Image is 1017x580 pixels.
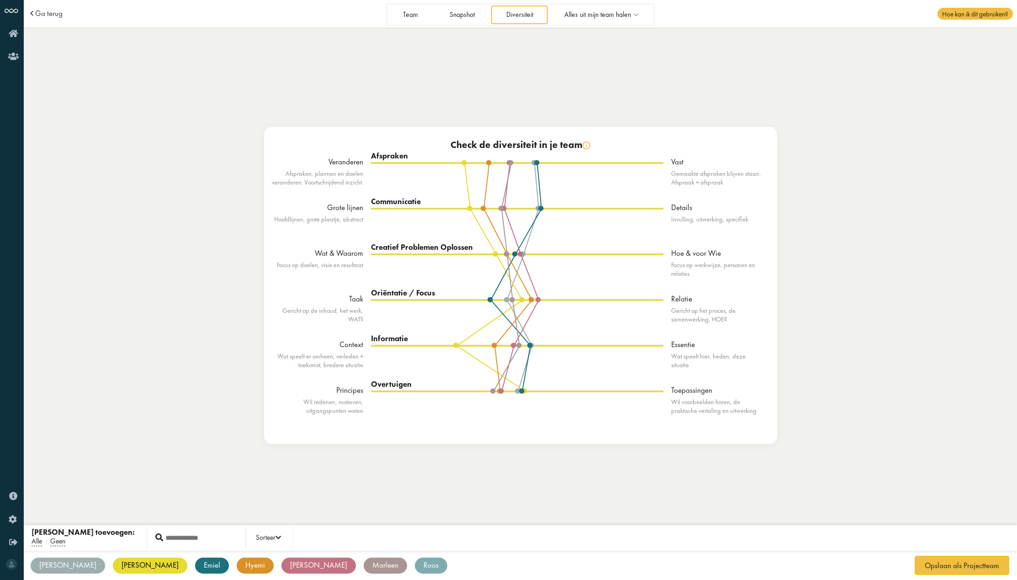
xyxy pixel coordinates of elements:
[31,558,105,574] div: [PERSON_NAME]
[583,142,590,149] img: info.svg
[415,558,447,574] div: Roos
[35,10,63,17] a: Ga terug
[272,215,363,224] div: Hoofdlijnen, grote plaatje, abstract
[371,242,663,253] div: Creatief Problemen Oplossen
[388,5,433,24] a: Team
[938,8,1012,20] span: Hoe kan ik dit gebruiken?
[272,261,363,269] div: Focus op doelen, visie en resultaat
[915,556,1010,575] button: Opslaan als Projectteam
[272,385,363,396] div: Principes
[272,157,363,168] div: Veranderen
[671,306,763,324] div: Gericht op het proces, de samenwerking, HOE?
[272,294,363,305] div: Taak
[434,5,489,24] a: Snapshot
[272,139,769,151] div: Check de diversiteit in je team
[671,202,763,213] div: Details
[195,558,229,574] div: Emiel
[32,527,135,538] div: [PERSON_NAME] toevoegen:
[371,379,663,390] div: Overtuigen
[113,558,187,574] div: [PERSON_NAME]
[272,202,363,213] div: Grote lijnen
[671,169,763,187] div: Gemaakte afspraken blijven staan. Afspraak = afspraak
[272,248,363,259] div: Wat & Waarom
[371,151,663,162] div: Afspraken
[272,339,363,350] div: Context
[671,352,763,369] div: Wat speelt hier, heden, deze situatie
[281,558,356,574] div: [PERSON_NAME]
[237,558,274,574] div: Hyemi
[256,533,281,543] div: Sorteer
[371,333,663,344] div: Informatie
[32,537,42,546] span: Alle
[671,157,763,168] div: Vast
[50,537,65,546] span: Geen
[671,248,763,259] div: Hoe & voor Wie
[272,306,363,324] div: Gericht op de inhoud, het werk, WAT?
[491,5,548,24] a: Diversiteit
[272,169,363,187] div: Afspraken, plannen en doelen veranderen. Voortschrijdend inzicht.
[371,288,663,299] div: Oriëntatie / Focus
[671,261,763,278] div: Focus op werkwijze, personen en relaties
[671,294,763,305] div: Relatie
[564,11,631,19] span: Alles uit mijn team halen
[671,398,763,415] div: Wil voorbeelden horen, de praktische vertaling en uitwerking
[364,558,407,574] div: Marleen
[272,352,363,369] div: Wat speelt er omheen, verleden + toekomst, bredere situatie
[272,398,363,415] div: Wil redenen, motieven, uitgangspunten weten
[671,215,763,224] div: Invulling, uitwerking, specifiek
[550,5,653,24] a: Alles uit mijn team halen
[371,196,663,207] div: Communicatie
[671,339,763,350] div: Essentie
[671,385,763,396] div: Toepassingen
